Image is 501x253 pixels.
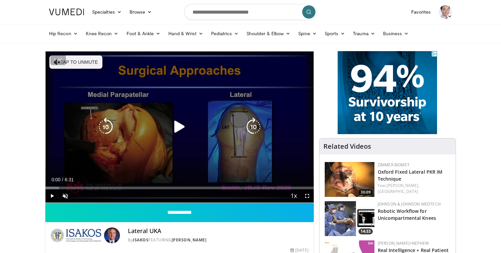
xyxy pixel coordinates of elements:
a: Spine [294,27,320,40]
a: [PERSON_NAME] [172,237,207,243]
img: 1139bc86-10bf-4018-b609-ddc03866ed6b.150x105_q85_crop-smart_upscale.jpg [325,162,374,197]
a: Robotic Workflow for Unicompartmental Knees [378,208,436,221]
a: Pediatrics [207,27,243,40]
span: 6:31 [65,177,74,182]
img: VuMedi Logo [49,9,84,15]
iframe: Advertisement [338,51,437,134]
a: Johnson & Johnson MedTech [378,201,441,207]
div: Feat. [378,183,450,195]
a: Oxford Fixed Lateral PKR IM Technique [378,169,443,182]
a: Specialties [88,5,126,19]
button: Unmute [59,189,72,203]
h4: Lateral UKA [128,227,308,235]
a: Zimmer Biomet [378,162,410,168]
span: 14:33 [359,228,373,234]
a: 14:33 [325,201,374,236]
a: Hand & Wrist [164,27,207,40]
span: 0:00 [51,177,60,182]
a: 30:09 [325,162,374,197]
img: c6830cff-7f4a-4323-a779-485c40836a20.150x105_q85_crop-smart_upscale.jpg [325,201,374,236]
video-js: Video Player [45,51,314,203]
span: 30:09 [359,189,373,195]
button: Play [45,189,59,203]
div: By FEATURING [128,237,308,243]
a: [PERSON_NAME], [GEOGRAPHIC_DATA] [378,183,419,194]
a: Sports [321,27,349,40]
a: Foot & Ankle [123,27,165,40]
a: [PERSON_NAME]+Nephew [378,240,429,246]
img: Avatar [439,5,452,19]
h4: Related Videos [323,142,371,150]
input: Search topics, interventions [184,4,317,20]
a: Business [379,27,413,40]
a: Favorites [407,5,435,19]
img: Avatar [104,227,120,243]
span: / [62,177,63,182]
a: Hip Recon [45,27,82,40]
img: ISAKOS [51,227,101,243]
button: Tap to unmute [49,55,102,69]
a: ISAKOS [133,237,148,243]
a: Knee Recon [82,27,123,40]
button: Fullscreen [301,189,314,203]
a: Shoulder & Elbow [243,27,294,40]
a: Trauma [349,27,379,40]
button: Playback Rate [287,189,301,203]
div: Progress Bar [45,187,314,189]
a: Browse [126,5,156,19]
